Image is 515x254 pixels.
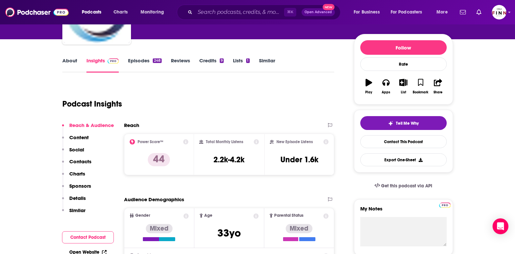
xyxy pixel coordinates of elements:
p: Details [69,195,86,201]
div: Share [434,90,442,94]
button: Play [360,75,377,98]
span: More [436,8,448,17]
span: For Business [354,8,380,17]
button: Sponsors [62,183,91,195]
img: User Profile [492,5,506,19]
a: Pro website [439,202,451,208]
div: 248 [153,58,161,63]
div: Search podcasts, credits, & more... [183,5,347,20]
a: Lists1 [233,57,249,73]
div: Bookmark [413,90,428,94]
span: Gender [135,213,150,218]
div: List [401,90,406,94]
p: Social [69,146,84,153]
p: Reach & Audience [69,122,114,128]
button: Charts [62,171,85,183]
label: My Notes [360,206,447,217]
span: Open Advanced [305,11,332,14]
div: Mixed [146,224,173,233]
p: Charts [69,171,85,177]
button: Bookmark [412,75,429,98]
div: Rate [360,57,447,71]
button: Contact Podcast [62,231,114,243]
button: tell me why sparkleTell Me Why [360,116,447,130]
span: Podcasts [82,8,101,17]
span: Charts [113,8,128,17]
button: Social [62,146,84,159]
span: Parental Status [274,213,304,218]
div: Mixed [286,224,312,233]
button: Share [429,75,446,98]
span: 33 yo [217,227,241,239]
button: open menu [77,7,110,17]
button: open menu [432,7,456,17]
button: Details [62,195,86,207]
button: Reach & Audience [62,122,114,134]
a: Reviews [171,57,190,73]
a: Show notifications dropdown [474,7,484,18]
h1: Podcast Insights [62,99,122,109]
img: Podchaser Pro [439,203,451,208]
p: Similar [69,207,85,213]
p: 44 [148,153,170,166]
span: New [323,4,335,10]
span: For Podcasters [391,8,422,17]
button: Follow [360,40,447,55]
button: Show profile menu [492,5,506,19]
a: Similar [259,57,275,73]
span: ⌘ K [284,8,296,16]
span: Monitoring [141,8,164,17]
a: InsightsPodchaser Pro [86,57,119,73]
a: Contact This Podcast [360,135,447,148]
button: open menu [136,7,173,17]
a: About [62,57,77,73]
img: tell me why sparkle [388,121,393,126]
div: 1 [246,58,249,63]
button: Contacts [62,158,91,171]
h2: Reach [124,122,139,128]
button: Similar [62,207,85,219]
h3: Under 1.6k [280,155,318,165]
h2: New Episode Listens [276,140,313,144]
span: Logged in as FINNMadison [492,5,506,19]
p: Content [69,134,89,141]
button: open menu [349,7,388,17]
h2: Audience Demographics [124,196,184,203]
button: Export One-Sheet [360,153,447,166]
img: Podchaser - Follow, Share and Rate Podcasts [5,6,69,18]
h2: Power Score™ [138,140,163,144]
button: Apps [377,75,395,98]
a: Credits9 [199,57,224,73]
a: Charts [109,7,132,17]
h2: Total Monthly Listens [206,140,243,144]
div: Apps [382,90,390,94]
input: Search podcasts, credits, & more... [195,7,284,17]
div: 9 [220,58,224,63]
p: Sponsors [69,183,91,189]
button: open menu [386,7,432,17]
button: Content [62,134,89,146]
button: List [395,75,412,98]
p: Contacts [69,158,91,165]
div: Open Intercom Messenger [493,218,508,234]
h3: 2.2k-4.2k [213,155,244,165]
span: Tell Me Why [396,121,419,126]
span: Get this podcast via API [381,183,432,189]
a: Show notifications dropdown [457,7,468,18]
a: Get this podcast via API [369,178,438,194]
a: Episodes248 [128,57,161,73]
img: Podchaser Pro [108,58,119,64]
button: Open AdvancedNew [302,8,335,16]
div: Play [365,90,372,94]
span: Age [204,213,212,218]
